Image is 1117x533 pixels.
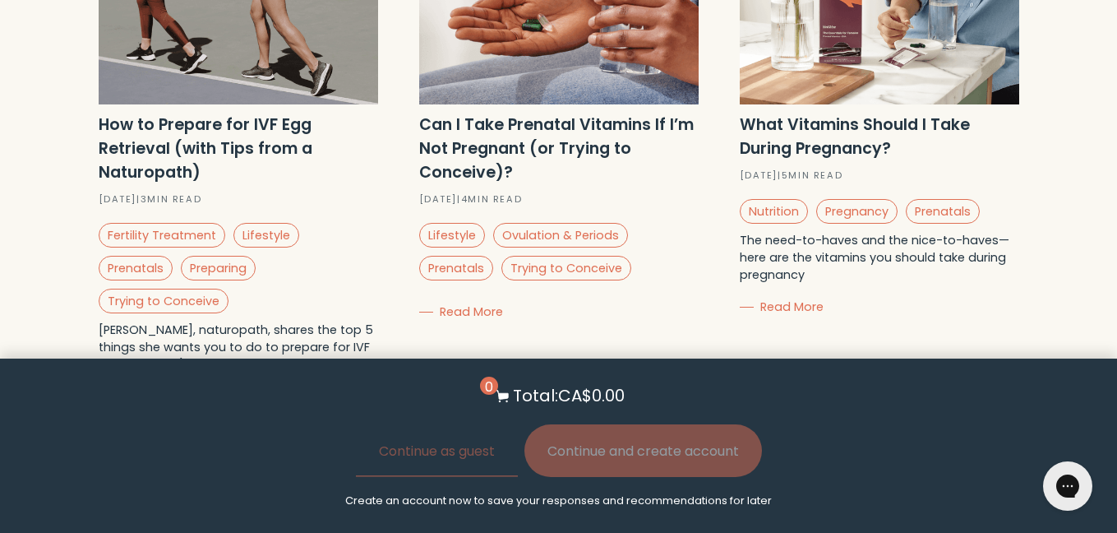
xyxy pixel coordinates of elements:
a: Prenatals [99,256,173,280]
a: Nutrition [740,199,808,224]
p: The need-to-haves and the nice-to-haves—here are the vitamins you should take during pregnancy [740,232,1019,284]
a: Lifestyle [233,223,299,248]
strong: How to Prepare for IVF Egg Retrieval (with Tips from a Naturopath) [99,114,312,183]
a: Fertility Treatment [99,223,225,248]
span: 0 [480,377,498,395]
iframe: Gorgias live chat messenger [1035,456,1101,517]
div: [DATE] | 5 min read [740,169,1019,183]
a: Lifestyle [419,223,485,248]
div: [DATE] | 4 min read [419,192,699,206]
p: Total: CA$0.00 [513,383,625,408]
p: [PERSON_NAME], naturopath, shares the top 5 things she wants you to do to prepare for IVF egg ret... [99,322,378,391]
a: Trying to Conceive [99,289,228,313]
a: Trying to Conceive [501,256,631,280]
button: Continue as guest [356,424,518,477]
a: Prenatals [906,199,980,224]
strong: What Vitamins Should I Take During Pregnancy? [740,114,970,160]
a: Preparing [181,256,256,280]
span: Read More [440,304,503,320]
a: Read More [740,299,824,315]
p: Create an account now to save your responses and recommendations for later [345,494,772,508]
a: Pregnancy [816,199,898,224]
a: Prenatals [419,256,493,280]
a: Read More [419,304,504,320]
span: Read More [760,299,824,315]
strong: Can I Take Prenatal Vitamins If I’m Not Pregnant (or Trying to Conceive)? [419,114,694,183]
button: Continue and create account [524,424,762,477]
div: [DATE] | 3 min read [99,192,378,206]
a: Ovulation & Periods [493,223,628,248]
